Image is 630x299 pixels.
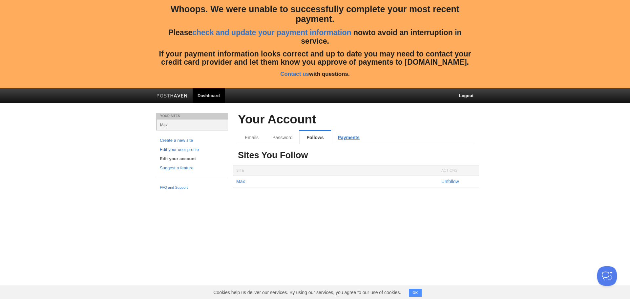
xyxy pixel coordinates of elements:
[160,185,224,191] a: FAQ and Support
[238,131,265,144] a: Emails
[156,29,474,45] h4: Please to avoid an interruption in service.
[238,151,474,160] h3: Sites You Follow
[160,156,224,162] a: Edit your account
[236,179,245,184] a: Max
[207,286,408,299] span: Cookies help us deliver our services. By using our services, you agree to our use of cookies.
[192,28,351,37] a: check and update your payment information
[156,113,228,119] li: Your Sites
[331,131,367,144] a: Payments
[299,131,331,144] a: Follows
[156,71,474,77] h5: with questions.
[238,113,474,126] h2: Your Account
[193,88,225,103] a: Dashboard
[280,71,309,77] a: Contact us
[438,165,479,176] div: Actions
[409,289,422,297] button: OK
[265,131,299,144] a: Password
[454,88,478,103] a: Logout
[160,137,224,144] a: Create a new site
[353,28,368,37] strong: now
[441,179,459,184] a: Unfollow
[156,50,474,67] h4: If your payment information looks correct and up to date you may need to contact your credit card...
[157,119,228,130] a: Max
[233,165,438,176] div: Site
[160,146,224,153] a: Edit your user profile
[156,5,474,24] h3: Whoops. We were unable to successfully complete your most recent payment.
[157,94,188,99] img: Posthaven-bar
[160,165,224,172] a: Suggest a feature
[597,266,617,286] iframe: Help Scout Beacon - Open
